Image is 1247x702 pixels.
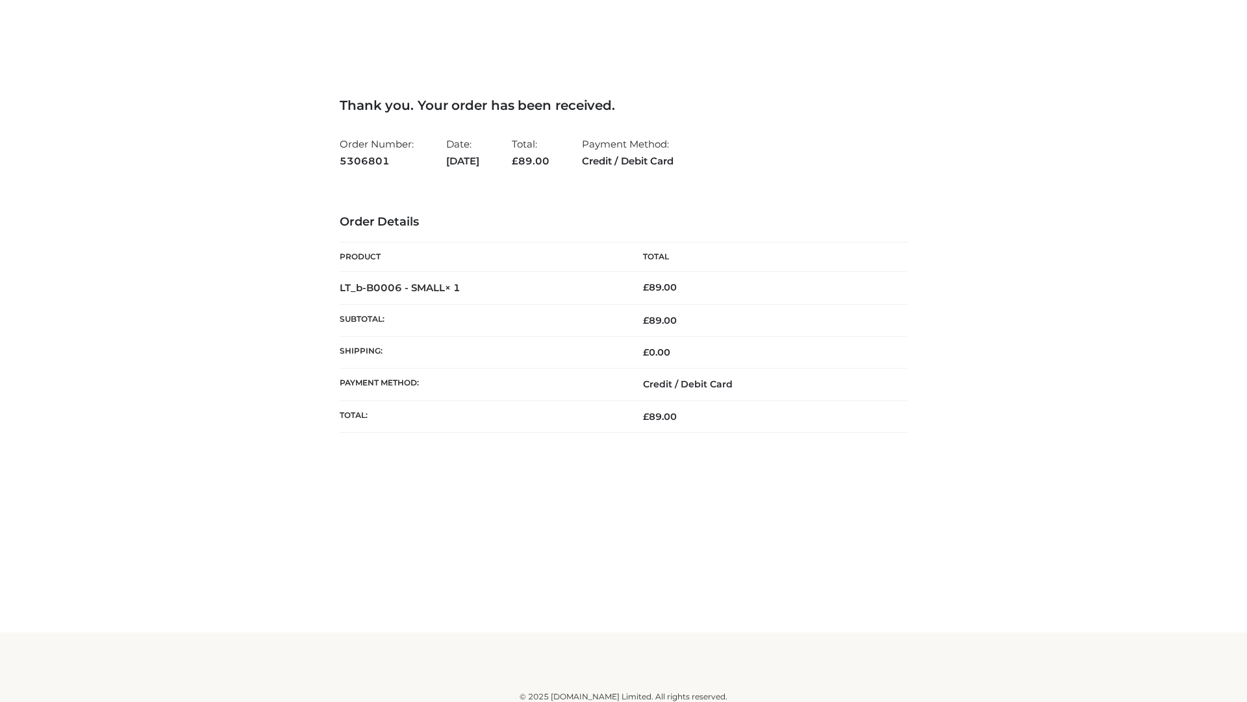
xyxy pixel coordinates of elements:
th: Subtotal: [340,304,623,336]
h3: Order Details [340,215,907,229]
li: Total: [512,133,549,172]
th: Shipping: [340,337,623,369]
h3: Thank you. Your order has been received. [340,97,907,113]
bdi: 0.00 [643,346,670,358]
strong: × 1 [445,281,460,294]
strong: [DATE] [446,153,479,170]
span: £ [643,411,649,422]
th: Payment method: [340,369,623,400]
td: Credit / Debit Card [623,369,907,400]
span: £ [643,346,649,358]
span: £ [643,281,649,293]
strong: LT_b-B0006 - SMALL [340,281,460,294]
span: 89.00 [643,411,677,422]
th: Total [623,242,907,272]
span: 89.00 [643,315,677,326]
strong: Credit / Debit Card [582,153,674,170]
span: £ [512,155,518,167]
span: £ [643,315,649,326]
th: Total: [340,400,623,432]
li: Order Number: [340,133,414,172]
th: Product [340,242,623,272]
span: 89.00 [512,155,549,167]
li: Date: [446,133,479,172]
li: Payment Method: [582,133,674,172]
bdi: 89.00 [643,281,677,293]
strong: 5306801 [340,153,414,170]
